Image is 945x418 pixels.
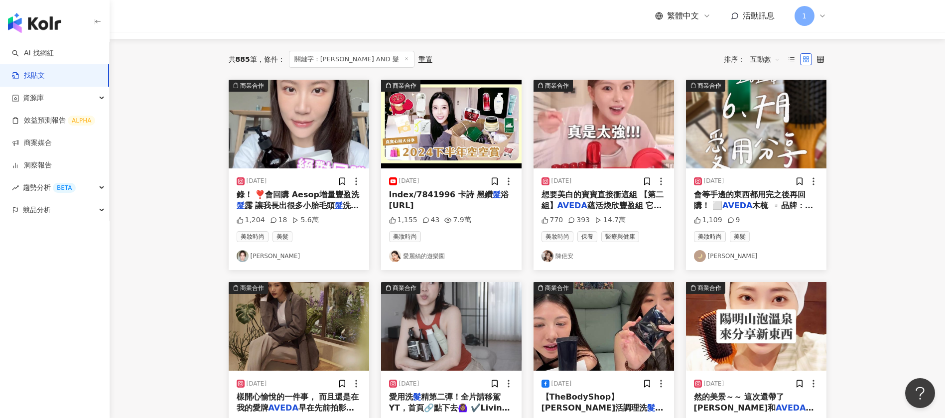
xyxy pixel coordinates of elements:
mark: 髮 [335,201,343,210]
a: 效益預測報告ALPHA [12,116,95,126]
div: 393 [568,215,590,225]
div: post-image商業合作 [381,282,522,371]
a: KOL Avatar陳俋安 [541,250,666,262]
span: 露 讓我長出很多小胎毛頭 [245,201,335,210]
span: 然的美景～～ 這次還帶了[PERSON_NAME]和 [694,392,785,413]
div: [DATE] [551,380,572,388]
div: 共 筆 [229,55,257,63]
img: post-image [534,282,674,371]
img: post-image [381,282,522,371]
div: [DATE] [399,177,419,185]
span: 想要美白的寶寶直接衝這組 【第二組】 [541,190,664,210]
span: 美妝時尚 [389,231,421,242]
span: 美妝時尚 [541,231,573,242]
div: post-image商業合作 [686,282,826,371]
span: 美妝時尚 [237,231,269,242]
mark: AVEDA [269,403,298,413]
img: KOL Avatar [541,250,553,262]
div: 商業合作 [697,283,721,293]
a: 商案媒合 [12,138,52,148]
span: 蘊活煥欣豐盈組 它根本就是頭 [541,201,662,221]
div: 1,155 [389,215,417,225]
div: [DATE] [247,177,267,185]
img: KOL Avatar [237,250,249,262]
span: 醫療與健康 [601,231,639,242]
div: BETA [53,183,76,193]
span: Index/7841996 卡詩 黑鑽 [389,190,493,199]
div: 43 [422,215,440,225]
span: 1 [802,10,807,21]
div: 1,109 [694,215,722,225]
div: 商業合作 [545,81,569,91]
a: KOL Avatar[PERSON_NAME] [694,250,818,262]
div: 排序： [724,51,786,67]
a: KOL Avatar[PERSON_NAME] [237,250,361,262]
iframe: Help Scout Beacon - Open [905,378,935,408]
div: 1,204 [237,215,265,225]
span: 互動數 [750,51,780,67]
span: 木梳 ▫️品牌： @aved [694,201,813,221]
span: 885 [236,55,250,63]
mark: AVEDA [557,201,587,210]
a: searchAI 找網紅 [12,48,54,58]
span: 樣開心愉悅的一件事， 而且還是在我的愛牌 [237,392,359,413]
img: post-image [534,80,674,168]
span: 繁體中文 [667,10,699,21]
div: 18 [270,215,287,225]
span: 保養 [577,231,597,242]
img: logo [8,13,61,33]
img: post-image [381,80,522,168]
mark: 髮 [493,190,501,199]
img: post-image [686,80,826,168]
span: 【TheBodyShop】[PERSON_NAME]活調理洗 [541,392,648,413]
img: post-image [229,80,369,168]
span: rise [12,184,19,191]
img: post-image [229,282,369,371]
div: 商業合作 [393,81,416,91]
mark: 髮 [647,403,663,413]
div: post-image商業合作 [229,80,369,168]
span: 愛用洗 [389,392,413,402]
div: post-image商業合作 [686,80,826,168]
span: 活動訊息 [743,11,775,20]
span: 競品分析 [23,199,51,221]
span: 美妝時尚 [694,231,726,242]
div: [DATE] [551,177,572,185]
div: 重置 [418,55,432,63]
span: 美髮 [272,231,292,242]
div: 商業合作 [240,81,264,91]
div: 7.9萬 [444,215,471,225]
div: 商業合作 [697,81,721,91]
a: 洞察報告 [12,160,52,170]
span: 條件 ： [257,55,285,63]
a: KOL Avatar愛麗絲的遊樂園 [389,250,514,262]
div: 9 [727,215,740,225]
a: 找貼文 [12,71,45,81]
div: 商業合作 [545,283,569,293]
div: [DATE] [704,177,724,185]
img: KOL Avatar [389,250,401,262]
span: 趨勢分析 [23,176,76,199]
div: [DATE] [399,380,419,388]
div: 5.6萬 [292,215,318,225]
mark: AVEDA [722,201,752,210]
span: 錄！ ❣️會回購 Aesop增量豐盈洗 [237,190,359,199]
mark: 髮 [237,201,245,210]
span: 關鍵字：[PERSON_NAME] AND 髮 [289,51,414,68]
div: post-image商業合作 [534,80,674,168]
span: 資源庫 [23,87,44,109]
div: post-image商業合作 [229,282,369,371]
div: 商業合作 [393,283,416,293]
div: [DATE] [704,380,724,388]
div: 770 [541,215,563,225]
mark: 髮 [413,392,421,402]
img: KOL Avatar [694,250,706,262]
div: post-image商業合作 [534,282,674,371]
div: [DATE] [247,380,267,388]
div: post-image商業合作 [381,80,522,168]
span: 浴 [URL] [389,190,509,210]
div: 14.7萬 [595,215,626,225]
span: 會等手邊的東西都用完之後再回購！ ⬜️ [694,190,806,210]
span: 美髮 [730,231,750,242]
div: 商業合作 [240,283,264,293]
